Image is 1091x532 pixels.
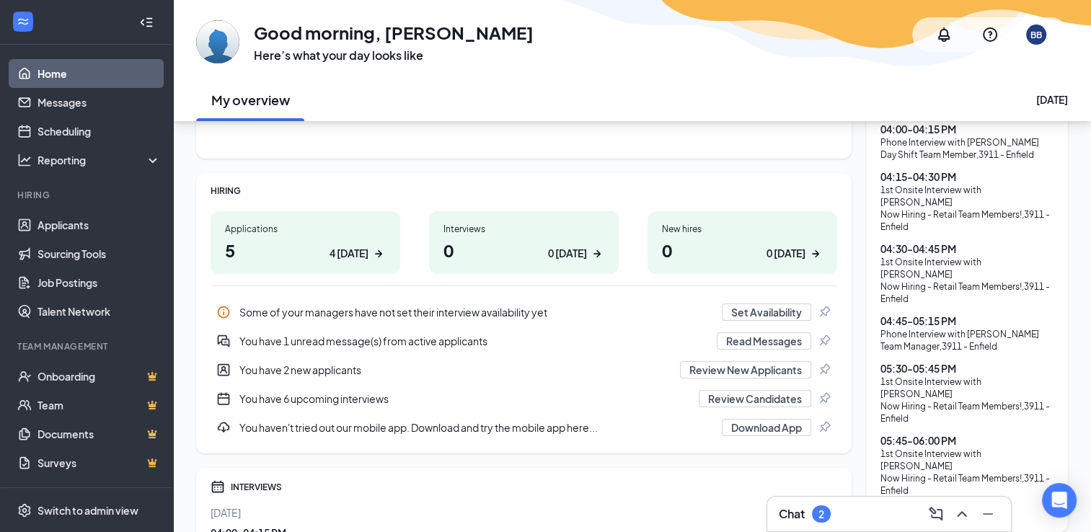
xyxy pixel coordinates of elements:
[429,211,619,274] a: Interviews00 [DATE]ArrowRight
[648,211,837,274] a: New hires00 [DATE]ArrowRight
[211,298,837,327] div: Some of your managers have not set their interview availability yet
[808,247,823,261] svg: ArrowRight
[722,303,811,321] button: Set Availability
[211,355,837,384] div: You have 2 new applicants
[817,334,831,348] svg: Pin
[211,479,225,494] svg: Calendar
[935,26,953,43] svg: Notifications
[139,15,154,30] svg: Collapse
[1030,29,1042,41] div: BB
[880,448,1054,472] div: 1st Onsite Interview with [PERSON_NAME]
[880,376,1054,400] div: 1st Onsite Interview with [PERSON_NAME]
[330,246,368,261] div: 4 [DATE]
[37,448,161,477] a: SurveysCrown
[211,384,837,413] a: CalendarNewYou have 6 upcoming interviewsReview CandidatesPin
[590,247,604,261] svg: ArrowRight
[37,239,161,268] a: Sourcing Tools
[37,153,162,167] div: Reporting
[196,20,239,63] img: Beth Benware-Hess
[880,241,1054,256] div: 04:30 - 04:45 PM
[211,355,837,384] a: UserEntityYou have 2 new applicantsReview New ApplicantsPin
[680,361,811,378] button: Review New Applicants
[37,503,138,518] div: Switch to admin view
[211,327,837,355] a: DoubleChatActiveYou have 1 unread message(s) from active applicantsRead MessagesPin
[880,314,1054,328] div: 04:45 - 05:15 PM
[548,246,587,261] div: 0 [DATE]
[211,413,837,442] div: You haven't tried out our mobile app. Download and try the mobile app here...
[1036,92,1068,107] div: [DATE]
[37,420,161,448] a: DocumentsCrown
[16,14,30,29] svg: WorkstreamLogo
[722,419,811,436] button: Download App
[953,505,971,523] svg: ChevronUp
[211,413,837,442] a: DownloadYou haven't tried out our mobile app. Download and try the mobile app here...Download AppPin
[817,420,831,435] svg: Pin
[817,305,831,319] svg: Pin
[699,390,811,407] button: Review Candidates
[211,211,400,274] a: Applications54 [DATE]ArrowRight
[239,334,708,348] div: You have 1 unread message(s) from active applicants
[767,246,805,261] div: 0 [DATE]
[817,363,831,377] svg: Pin
[17,189,158,201] div: Hiring
[37,210,161,239] a: Applicants
[211,185,837,197] div: HIRING
[880,361,1054,376] div: 05:30 - 05:45 PM
[880,433,1054,448] div: 05:45 - 06:00 PM
[17,503,32,518] svg: Settings
[880,136,1054,148] div: Phone Interview with [PERSON_NAME]
[216,391,231,406] svg: CalendarNew
[880,208,1054,233] div: Now Hiring - Retail Team Members! , 3911 - Enfield
[880,122,1054,136] div: 04:00 - 04:15 PM
[37,117,161,146] a: Scheduling
[211,327,837,355] div: You have 1 unread message(s) from active applicants
[371,247,386,261] svg: ArrowRight
[239,391,690,406] div: You have 6 upcoming interviews
[37,59,161,88] a: Home
[880,400,1054,425] div: Now Hiring - Retail Team Members! , 3911 - Enfield
[817,391,831,406] svg: Pin
[211,384,837,413] div: You have 6 upcoming interviews
[37,297,161,326] a: Talent Network
[211,298,837,327] a: InfoSome of your managers have not set their interview availability yetSet AvailabilityPin
[979,505,997,523] svg: Minimize
[818,508,824,520] div: 2
[239,305,713,319] div: Some of your managers have not set their interview availability yet
[231,481,837,493] div: INTERVIEWS
[662,238,823,262] h1: 0
[225,223,386,235] div: Applications
[37,391,161,420] a: TeamCrown
[1042,483,1077,518] div: Open Intercom Messenger
[443,238,604,262] h1: 0
[950,502,973,526] button: ChevronUp
[443,223,604,235] div: Interviews
[880,280,1054,305] div: Now Hiring - Retail Team Members! , 3911 - Enfield
[254,48,534,63] h3: Here’s what your day looks like
[717,332,811,350] button: Read Messages
[225,238,386,262] h1: 5
[880,472,1054,497] div: Now Hiring - Retail Team Members! , 3911 - Enfield
[976,502,999,526] button: Minimize
[216,420,231,435] svg: Download
[254,20,534,45] h1: Good morning, [PERSON_NAME]
[880,184,1054,208] div: 1st Onsite Interview with [PERSON_NAME]
[216,305,231,319] svg: Info
[239,363,671,377] div: You have 2 new applicants
[880,256,1054,280] div: 1st Onsite Interview with [PERSON_NAME]
[37,88,161,117] a: Messages
[37,268,161,297] a: Job Postings
[17,340,158,353] div: Team Management
[880,169,1054,184] div: 04:15 - 04:30 PM
[216,363,231,377] svg: UserEntity
[239,420,713,435] div: You haven't tried out our mobile app. Download and try the mobile app here...
[981,26,999,43] svg: QuestionInfo
[880,328,1054,340] div: Phone Interview with [PERSON_NAME]
[779,506,805,522] h3: Chat
[662,223,823,235] div: New hires
[216,334,231,348] svg: DoubleChatActive
[880,340,1054,353] div: Team Manager , 3911 - Enfield
[211,505,837,520] div: [DATE]
[211,91,290,109] h2: My overview
[927,505,945,523] svg: ComposeMessage
[880,148,1054,161] div: Day Shift Team Member , 3911 - Enfield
